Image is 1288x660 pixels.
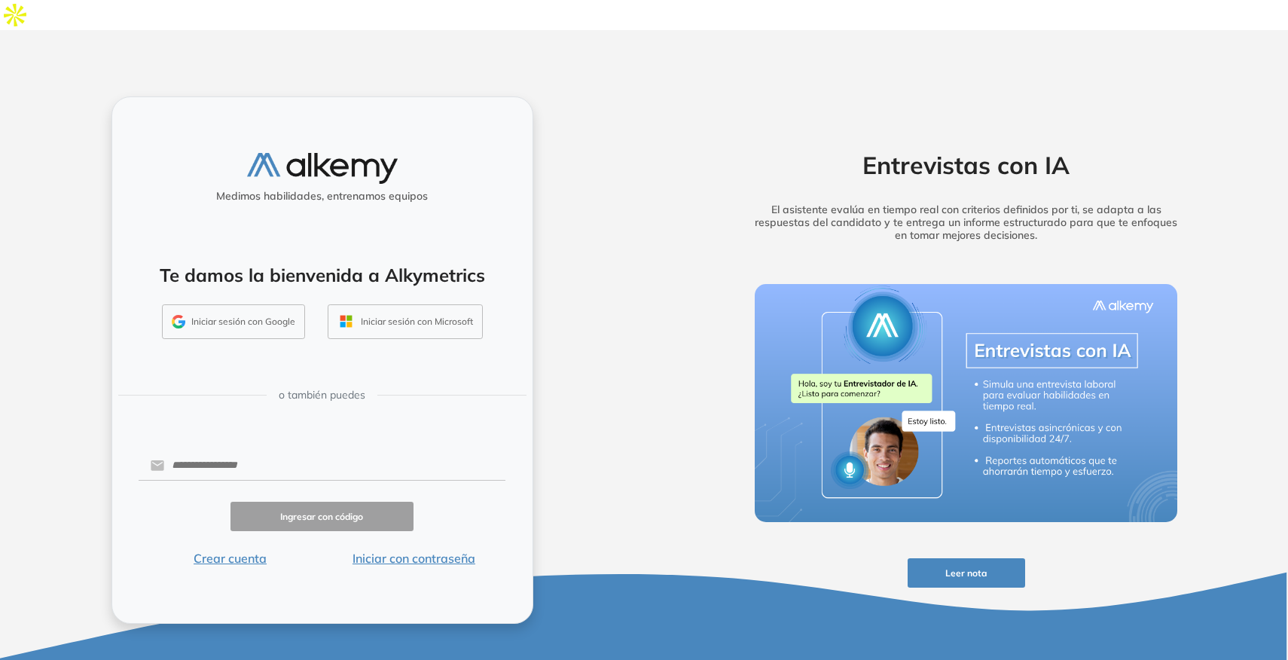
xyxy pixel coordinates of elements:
[731,151,1201,179] h2: Entrevistas con IA
[908,558,1025,588] button: Leer nota
[118,190,526,203] h5: Medimos habilidades, entrenamos equipos
[172,315,185,328] img: GMAIL_ICON
[139,549,322,567] button: Crear cuenta
[230,502,414,531] button: Ingresar con código
[755,284,1178,522] img: img-more-info
[731,203,1201,241] h5: El asistente evalúa en tiempo real con criterios definidos por ti, se adapta a las respuestas del...
[247,153,398,184] img: logo-alkemy
[337,313,355,330] img: OUTLOOK_ICON
[322,549,505,567] button: Iniciar con contraseña
[279,387,365,403] span: o también puedes
[328,304,483,339] button: Iniciar sesión con Microsoft
[132,264,513,286] h4: Te damos la bienvenida a Alkymetrics
[162,304,305,339] button: Iniciar sesión con Google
